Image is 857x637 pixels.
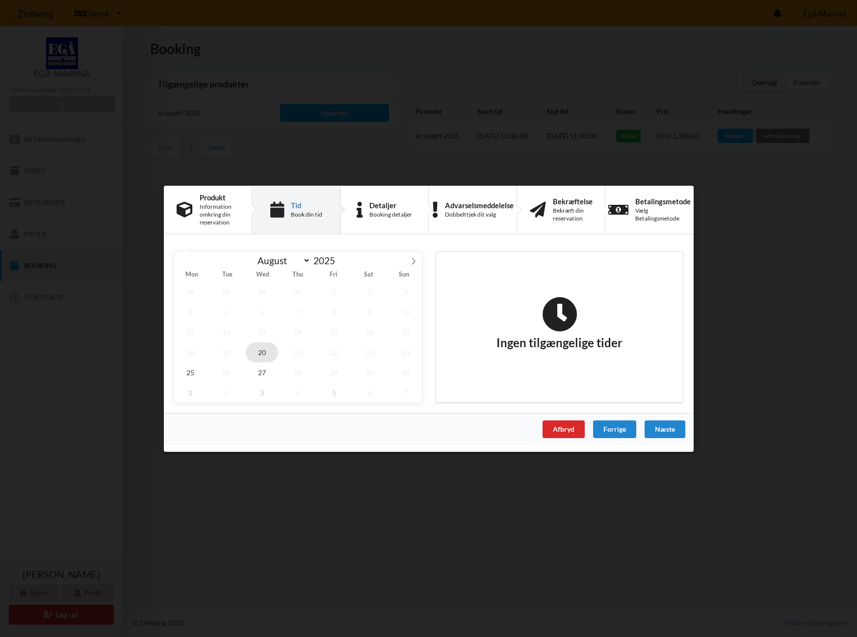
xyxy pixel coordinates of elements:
[246,281,278,302] span: July 30, 2025
[542,420,584,438] div: Afbryd
[315,272,351,278] span: Fri
[354,362,386,382] span: August 30, 2025
[174,322,207,342] span: August 11, 2025
[246,322,278,342] span: August 13, 2025
[210,302,242,322] span: August 5, 2025
[390,342,422,362] span: August 24, 2025
[210,382,242,402] span: September 2, 2025
[246,302,278,322] span: August 6, 2025
[354,342,386,362] span: August 23, 2025
[200,193,239,201] div: Produkt
[210,362,242,382] span: August 26, 2025
[317,281,350,302] span: August 1, 2025
[552,207,592,222] div: Bekræft din reservation
[317,382,350,402] span: September 5, 2025
[245,272,280,278] span: Wed
[351,272,386,278] span: Sat
[253,254,311,267] select: Month
[246,382,278,402] span: September 3, 2025
[317,342,350,362] span: August 22, 2025
[210,322,242,342] span: August 12, 2025
[552,197,592,205] div: Bekræftelse
[496,296,623,350] h2: Ingen tilgængelige tider
[174,362,207,382] span: August 25, 2025
[635,207,691,222] div: Vælg Betalingsmetode
[390,362,422,382] span: August 31, 2025
[390,281,422,302] span: August 3, 2025
[317,322,350,342] span: August 15, 2025
[282,281,314,302] span: July 31, 2025
[390,382,422,402] span: September 7, 2025
[317,362,350,382] span: August 29, 2025
[280,272,315,278] span: Thu
[246,342,278,362] span: August 20, 2025
[282,302,314,322] span: August 7, 2025
[174,272,209,278] span: Mon
[290,201,322,209] div: Tid
[282,322,314,342] span: August 14, 2025
[593,420,636,438] div: Forrige
[209,272,245,278] span: Tue
[174,302,207,322] span: August 4, 2025
[317,302,350,322] span: August 8, 2025
[369,201,412,209] div: Detaljer
[444,201,513,209] div: Advarselsmeddelelse
[200,203,239,226] div: Information omkring din reservation
[354,382,386,402] span: September 6, 2025
[354,302,386,322] span: August 9, 2025
[174,342,207,362] span: August 18, 2025
[635,197,691,205] div: Betalingsmetode
[290,211,322,219] div: Book din tid
[386,272,421,278] span: Sun
[444,211,513,219] div: Dobbelttjek dit valg
[354,322,386,342] span: August 16, 2025
[174,281,207,302] span: July 28, 2025
[210,281,242,302] span: July 29, 2025
[369,211,412,219] div: Booking detaljer
[311,255,343,266] input: Year
[174,382,207,402] span: September 1, 2025
[282,362,314,382] span: August 28, 2025
[246,362,278,382] span: August 27, 2025
[390,302,422,322] span: August 10, 2025
[354,281,386,302] span: August 2, 2025
[644,420,685,438] div: Næste
[210,342,242,362] span: August 19, 2025
[390,322,422,342] span: August 17, 2025
[282,382,314,402] span: September 4, 2025
[282,342,314,362] span: August 21, 2025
